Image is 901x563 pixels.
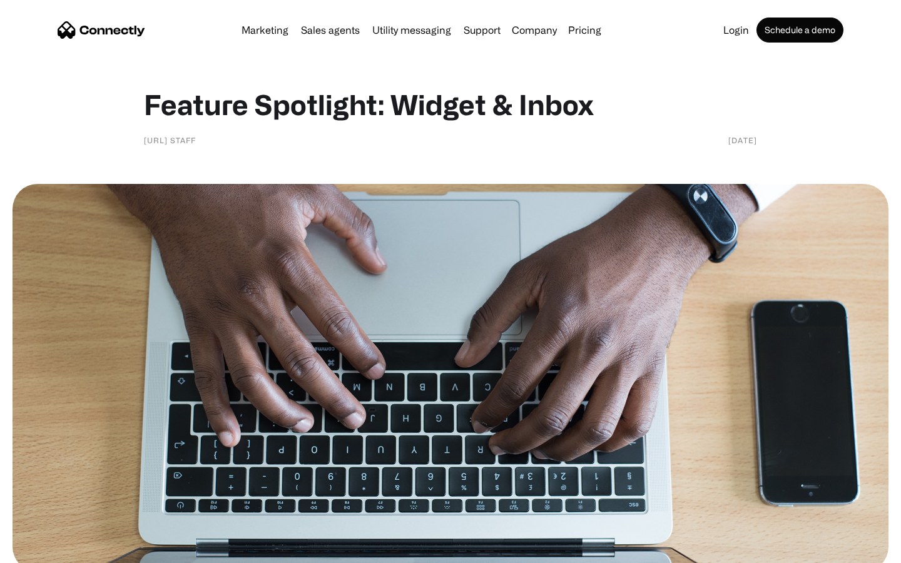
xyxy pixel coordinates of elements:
a: Marketing [237,25,293,35]
a: Schedule a demo [756,18,843,43]
a: Utility messaging [367,25,456,35]
aside: Language selected: English [13,541,75,559]
a: Support [459,25,506,35]
ul: Language list [25,541,75,559]
a: Pricing [563,25,606,35]
h1: Feature Spotlight: Widget & Inbox [144,88,757,121]
div: Company [512,21,557,39]
div: [URL] staff [144,134,196,146]
a: Sales agents [296,25,365,35]
a: Login [718,25,754,35]
div: [DATE] [728,134,757,146]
